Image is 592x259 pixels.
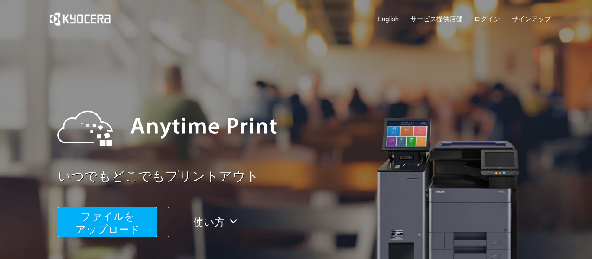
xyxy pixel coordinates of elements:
[75,210,140,235] span: ファイルを ​​アップロード
[377,14,399,23] a: English
[168,207,267,237] button: 使い方
[58,207,157,237] button: ファイルを​​アップロード
[410,14,462,23] a: サービス提供店舗
[58,167,556,186] a: いつでもどこでもプリントアウト
[512,14,551,23] a: サインアップ
[474,14,500,23] a: ログイン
